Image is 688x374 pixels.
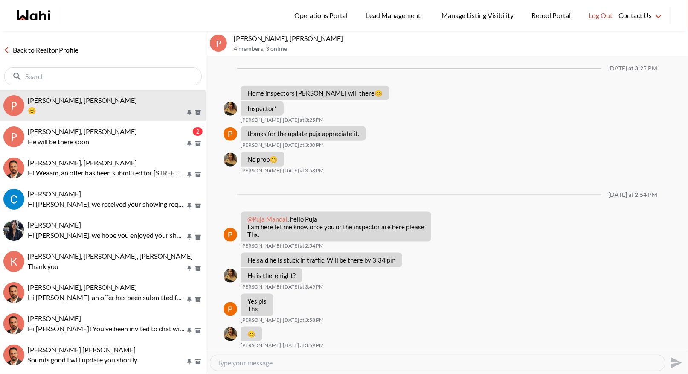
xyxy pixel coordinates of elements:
[234,45,685,53] p: 4 members , 3 online
[608,191,657,199] div: [DATE] at 2:54 PM
[294,10,351,21] span: Operations Portal
[28,190,81,198] span: [PERSON_NAME]
[224,102,237,116] div: Puja Mandal
[194,296,203,303] button: Archive
[28,345,136,354] span: [PERSON_NAME] [PERSON_NAME]
[665,353,685,372] button: Send
[28,221,81,229] span: [PERSON_NAME]
[3,189,24,210] div: Callum Ryan, Behnam
[3,220,24,241] img: S
[28,158,137,167] span: [PERSON_NAME], [PERSON_NAME]
[186,327,193,334] button: Pin
[3,313,24,334] img: A
[194,109,203,116] button: Archive
[224,269,237,283] div: Puja Mandal
[366,10,424,21] span: Lead Management
[224,302,237,316] img: P
[3,220,24,241] div: Sasha Yee-Fong, Behnam
[28,105,186,116] p: 😊
[241,117,281,123] span: [PERSON_NAME]
[234,34,685,43] p: [PERSON_NAME], [PERSON_NAME]
[283,142,324,149] time: 2025-10-14T19:30:58.704Z
[210,35,227,52] div: P
[217,359,658,367] textarea: Type your message
[194,234,203,241] button: Archive
[28,96,137,104] span: [PERSON_NAME], [PERSON_NAME]
[28,314,81,322] span: [PERSON_NAME]
[28,252,193,260] span: [PERSON_NAME], [PERSON_NAME], [PERSON_NAME]
[194,140,203,147] button: Archive
[224,327,237,341] img: P
[186,234,193,241] button: Pin
[25,72,183,81] input: Search
[194,358,203,365] button: Archive
[194,327,203,334] button: Archive
[224,302,237,316] div: Paul Sharma
[589,10,613,21] span: Log Out
[270,155,278,163] span: 😊
[3,95,24,116] div: P
[186,202,193,210] button: Pin
[224,228,237,242] div: Paul Sharma
[193,127,203,136] div: 2
[241,317,281,324] span: [PERSON_NAME]
[3,345,24,365] div: J. Françis, Behnam
[28,199,186,209] p: Hi [PERSON_NAME], we received your showing requests - exciting 🎉 . We will be in touch shortly.
[3,251,24,272] div: K
[28,324,186,334] p: Hi [PERSON_NAME]! You’ve been invited to chat with your Wahi Realtor, Behnam. Feel free to reach ...
[608,65,657,72] div: [DATE] at 3:25 PM
[283,317,324,324] time: 2025-10-15T19:58:15.077Z
[186,171,193,178] button: Pin
[194,171,203,178] button: Archive
[531,10,573,21] span: Retool Portal
[3,158,24,178] div: Weaam Hassan, Behnam
[28,355,186,365] p: Sounds good I will update you shortly
[439,10,516,21] span: Manage Listing Visibility
[241,167,281,174] span: [PERSON_NAME]
[224,228,237,242] img: P
[224,102,237,116] img: P
[28,168,186,178] p: Hi Weaam, an offer has been submitted for [STREET_ADDRESS]. If you’re still interested in this pr...
[224,153,237,167] div: Puja Mandal
[247,272,296,279] p: He is there right?
[28,292,186,303] p: Hi [PERSON_NAME], an offer has been submitted for [STREET_ADDRESS]. If you’re still interested in...
[241,342,281,349] span: [PERSON_NAME]
[247,130,359,137] p: thanks for the update puja appreciate it.
[3,313,24,334] div: Antonycharles Anthonipillai, Behnam
[186,358,193,365] button: Pin
[241,142,281,149] span: [PERSON_NAME]
[3,189,24,210] img: C
[186,265,193,272] button: Pin
[224,127,237,141] div: Paul Sharma
[247,155,278,163] p: No prob
[247,89,383,97] p: Home inspectors [PERSON_NAME] will there
[241,243,281,249] span: [PERSON_NAME]
[3,282,24,303] img: k
[28,127,137,135] span: [PERSON_NAME], [PERSON_NAME]
[28,230,186,240] p: Hi [PERSON_NAME], we hope you enjoyed your showings! Did the properties meet your criteria? What ...
[194,265,203,272] button: Archive
[194,202,203,210] button: Archive
[224,269,237,283] img: P
[283,283,324,290] time: 2025-10-15T19:49:58.780Z
[247,330,255,338] span: 😊
[247,105,277,112] p: Inspector*
[247,256,395,264] p: He said he is stuck in traffic. Will be there by 3:34 pm
[247,215,424,238] p: , hello Puja I am here let me know once you or the inspector are here please Thx.
[283,342,324,349] time: 2025-10-15T19:59:04.727Z
[186,140,193,147] button: Pin
[17,10,50,20] a: Wahi homepage
[241,283,281,290] span: [PERSON_NAME]
[283,243,324,249] time: 2025-10-15T18:54:59.916Z
[3,126,24,147] div: P
[247,215,287,223] span: @Puja Mandal
[3,345,24,365] img: J
[3,282,24,303] div: khalid Alvi, Behnam
[283,117,324,123] time: 2025-10-14T19:25:56.954Z
[28,261,186,272] p: Thank you
[28,283,137,291] span: [PERSON_NAME], [PERSON_NAME]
